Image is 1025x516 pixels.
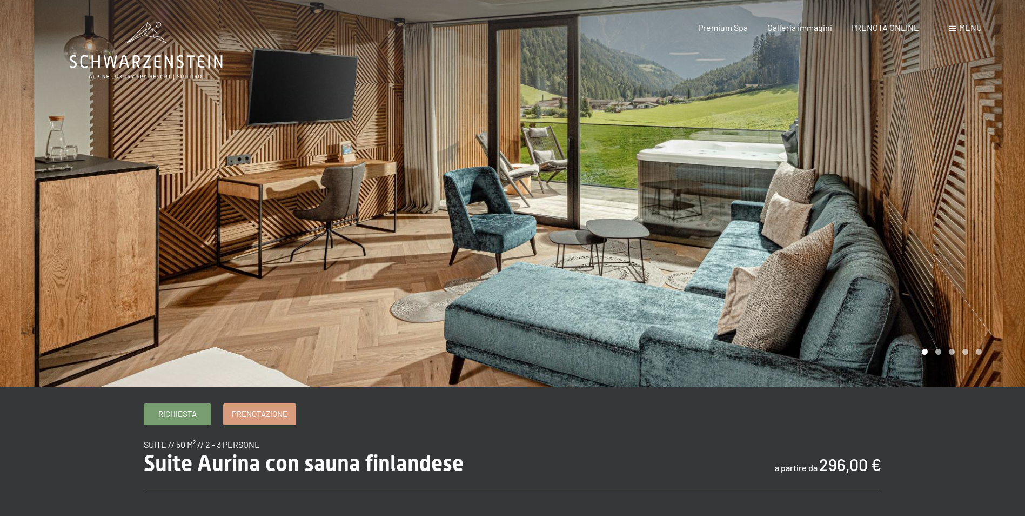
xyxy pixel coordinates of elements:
a: Premium Spa [698,22,748,32]
span: a partire da [775,462,818,473]
a: Richiesta [144,404,211,425]
span: Suite Aurina con sauna finlandese [144,451,464,476]
span: Prenotazione [232,408,287,420]
span: Richiesta [158,408,197,420]
a: Galleria immagini [767,22,832,32]
a: Prenotazione [224,404,296,425]
span: Menu [959,22,982,32]
span: suite // 50 m² // 2 - 3 persone [144,439,260,449]
a: PRENOTA ONLINE [851,22,919,32]
b: 296,00 € [819,455,881,474]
